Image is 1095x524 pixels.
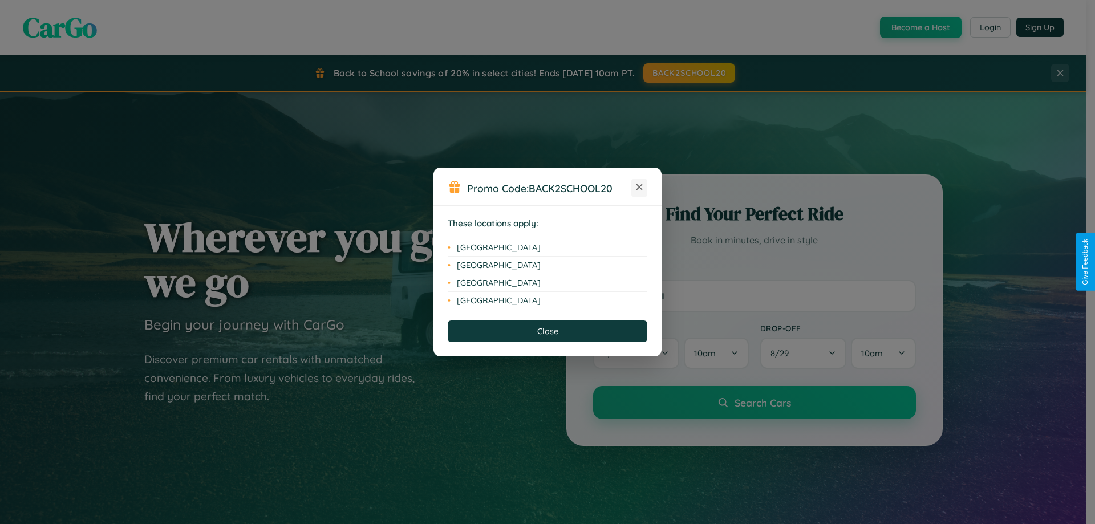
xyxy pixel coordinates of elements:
button: Close [448,320,647,342]
b: BACK2SCHOOL20 [529,182,613,194]
h3: Promo Code: [467,182,631,194]
li: [GEOGRAPHIC_DATA] [448,257,647,274]
li: [GEOGRAPHIC_DATA] [448,239,647,257]
li: [GEOGRAPHIC_DATA] [448,292,647,309]
div: Give Feedback [1081,239,1089,285]
strong: These locations apply: [448,218,538,229]
li: [GEOGRAPHIC_DATA] [448,274,647,292]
